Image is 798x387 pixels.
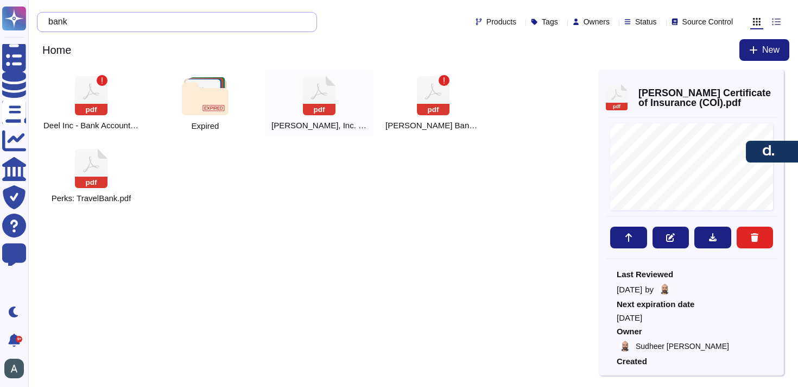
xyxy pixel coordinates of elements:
button: Download [694,227,731,248]
span: Tags [542,18,558,26]
button: user [2,357,31,380]
span: Last Reviewed [617,270,767,278]
button: Edit [653,227,689,248]
div: 9+ [16,336,22,342]
button: New [739,39,789,61]
span: Source Control [682,18,733,26]
img: folder [182,77,228,115]
span: [DATE] [617,314,767,322]
input: Search by keywords [43,13,306,32]
span: New [762,46,780,54]
span: Deel's accounts used for client pay-ins in different countries.pdf [385,121,481,130]
button: Delete [737,227,774,248]
div: by [617,284,767,295]
span: Sudheer [PERSON_NAME] [636,342,729,350]
span: Home [37,42,77,58]
span: Next expiration date [617,300,767,308]
img: user [659,284,670,295]
span: Owners [584,18,610,26]
img: user [4,359,24,378]
button: Move to... [610,227,647,248]
span: Perks: TravelBank.pdf [52,193,131,203]
span: Status [635,18,657,26]
span: Created [617,357,767,365]
span: Products [486,18,516,26]
span: [PERSON_NAME] Certificate of Insurance (COI).pdf [638,88,777,108]
span: [DATE] [617,285,642,294]
span: Expired [192,122,219,130]
span: Deel Inc - Bank Account Confirmation.pdf [43,121,139,130]
img: user [619,341,630,352]
span: Owner [617,327,767,335]
span: Deel, Inc. 663168380 ACH & Wire Transaction Routing Instructions.pdf [271,121,367,130]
